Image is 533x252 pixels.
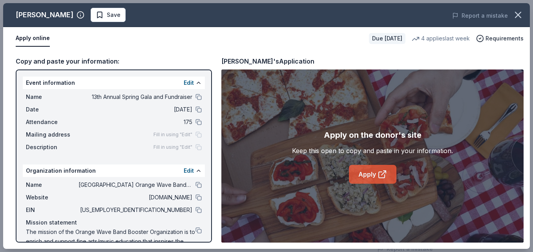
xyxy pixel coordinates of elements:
[16,9,73,21] div: [PERSON_NAME]
[78,193,192,202] span: [DOMAIN_NAME]
[26,142,78,152] span: Description
[78,205,192,215] span: [US_EMPLOYER_IDENTIFICATION_NUMBER]
[324,129,422,141] div: Apply on the donor's site
[26,92,78,102] span: Name
[26,193,78,202] span: Website
[107,10,120,20] span: Save
[91,8,126,22] button: Save
[153,131,192,138] span: Fill in using "Edit"
[78,180,192,190] span: [GEOGRAPHIC_DATA] Orange Wave Band Boosters
[221,56,314,66] div: [PERSON_NAME]'s Application
[26,205,78,215] span: EIN
[184,78,194,88] button: Edit
[26,130,78,139] span: Mailing address
[16,30,50,47] button: Apply online
[26,180,78,190] span: Name
[292,146,453,155] div: Keep this open to copy and paste in your information.
[78,92,192,102] span: 13th Annual Spring Gala and Fundraiser
[412,34,470,43] div: 4 applies last week
[476,34,524,43] button: Requirements
[23,77,205,89] div: Event information
[78,105,192,114] span: [DATE]
[23,164,205,177] div: Organization information
[452,11,508,20] button: Report a mistake
[78,117,192,127] span: 175
[26,105,78,114] span: Date
[486,34,524,43] span: Requirements
[26,218,202,227] div: Mission statement
[369,33,405,44] div: Due [DATE]
[16,56,212,66] div: Copy and paste your information:
[184,166,194,175] button: Edit
[26,117,78,127] span: Attendance
[153,144,192,150] span: Fill in using "Edit"
[349,165,396,184] a: Apply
